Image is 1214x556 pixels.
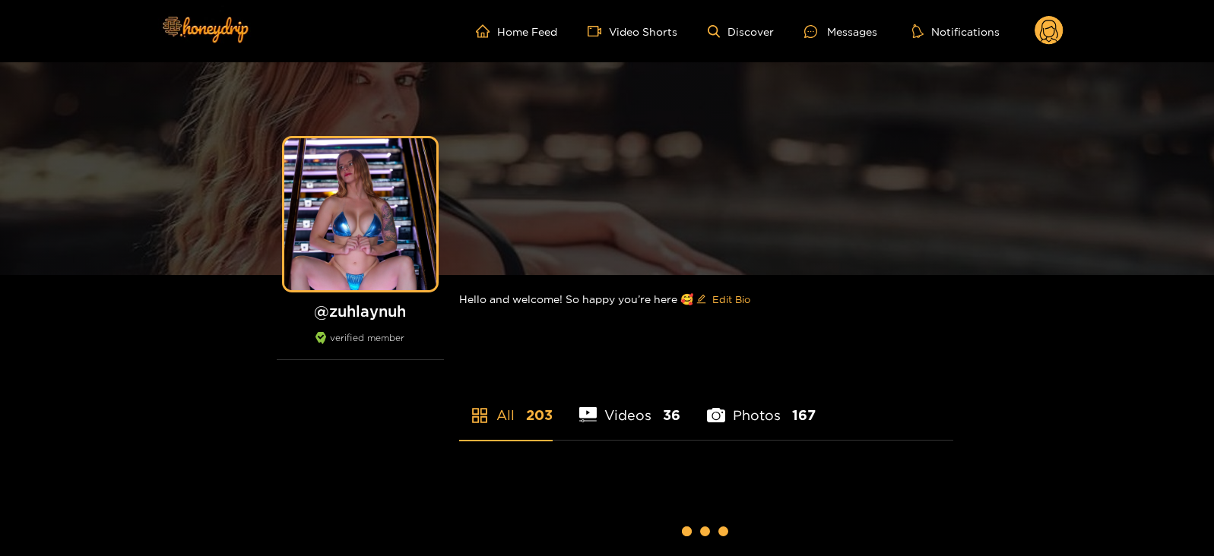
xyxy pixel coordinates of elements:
button: editEdit Bio [693,287,753,311]
span: 167 [792,406,816,425]
a: Video Shorts [588,24,677,38]
li: Photos [707,371,816,440]
span: edit [696,294,706,305]
div: Hello and welcome! So happy you’re here 🥰 [459,275,953,324]
h1: @ zuhlaynuh [277,302,444,321]
span: appstore [471,406,489,425]
li: All [459,371,553,440]
li: Videos [579,371,681,440]
span: 36 [663,406,680,425]
span: 203 [526,406,553,425]
a: Home Feed [476,24,557,38]
div: verified member [277,332,444,360]
div: Messages [804,23,877,40]
span: Edit Bio [712,292,750,307]
span: home [476,24,497,38]
button: Notifications [908,24,1004,39]
a: Discover [708,25,774,38]
span: video-camera [588,24,609,38]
